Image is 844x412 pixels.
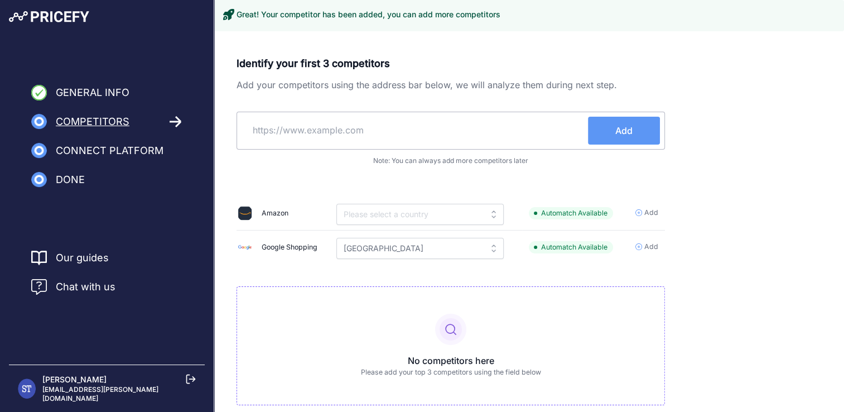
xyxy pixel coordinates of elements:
[237,156,665,165] p: Note: You can always add more competitors later
[242,117,588,143] input: https://www.example.com
[588,117,660,145] button: Add
[237,78,665,92] p: Add your competitors using the address bar below, we will analyze them during next step.
[336,238,504,259] input: Please select a country
[56,143,163,159] span: Connect Platform
[264,354,638,367] p: No competitors here
[56,279,115,295] span: Chat with us
[262,242,317,253] div: Google Shopping
[237,9,500,20] h3: Great! Your competitor has been added, you can add more competitors
[644,242,658,252] span: Add
[9,11,89,22] img: Pricefy Logo
[56,250,109,266] a: Our guides
[56,172,85,188] span: Done
[56,114,129,130] span: Competitors
[262,208,288,219] div: Amazon
[264,367,638,378] p: Please add your top 3 competitors using the field below
[42,385,196,403] p: [EMAIL_ADDRESS][PERSON_NAME][DOMAIN_NAME]
[42,374,196,385] p: [PERSON_NAME]
[237,56,665,71] p: Identify your first 3 competitors
[615,124,633,137] span: Add
[644,208,658,218] span: Add
[56,85,129,100] span: General Info
[529,241,613,254] span: Automatch Available
[31,279,115,295] a: Chat with us
[529,207,613,220] span: Automatch Available
[336,204,504,225] input: Please select a country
